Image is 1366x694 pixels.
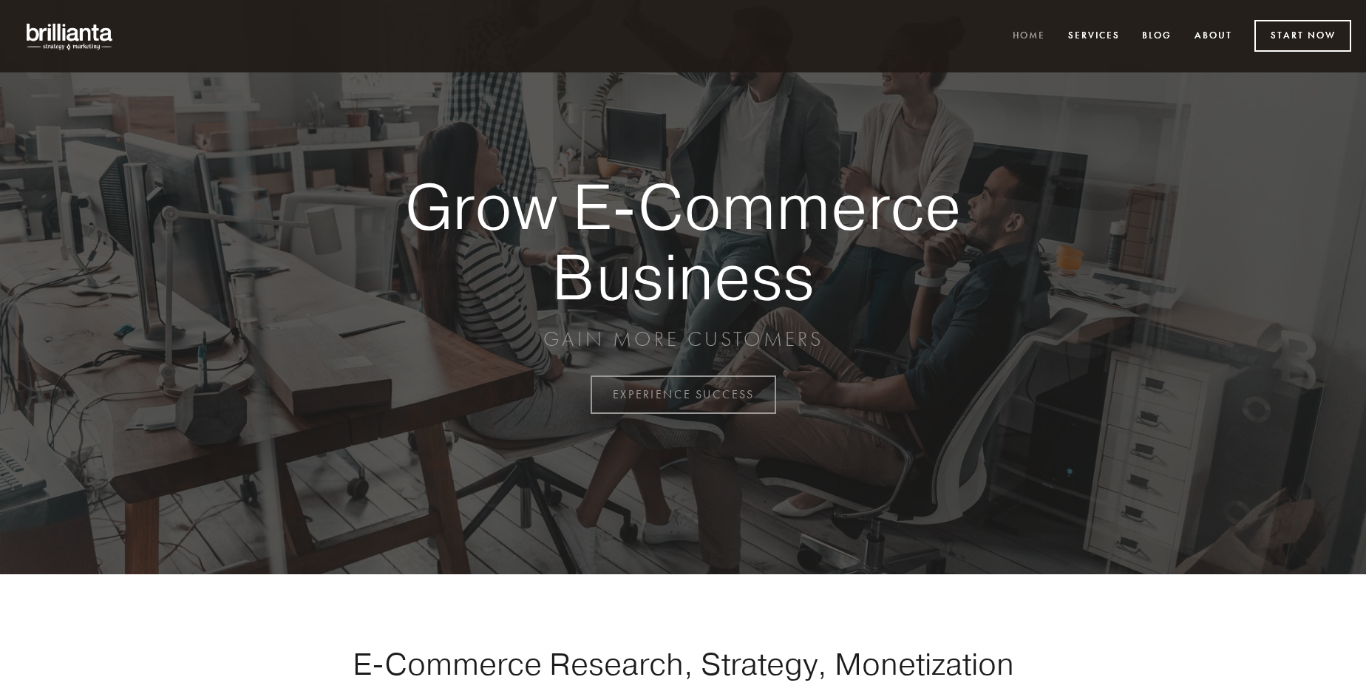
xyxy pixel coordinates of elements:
[591,375,776,414] a: EXPERIENCE SUCCESS
[15,15,126,58] img: brillianta - research, strategy, marketing
[1132,24,1181,49] a: Blog
[1059,24,1129,49] a: Services
[1003,24,1055,49] a: Home
[1185,24,1242,49] a: About
[306,645,1060,682] h1: E-Commerce Research, Strategy, Monetization
[353,171,1013,311] strong: Grow E-Commerce Business
[1254,20,1351,52] a: Start Now
[353,326,1013,353] p: GAIN MORE CUSTOMERS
